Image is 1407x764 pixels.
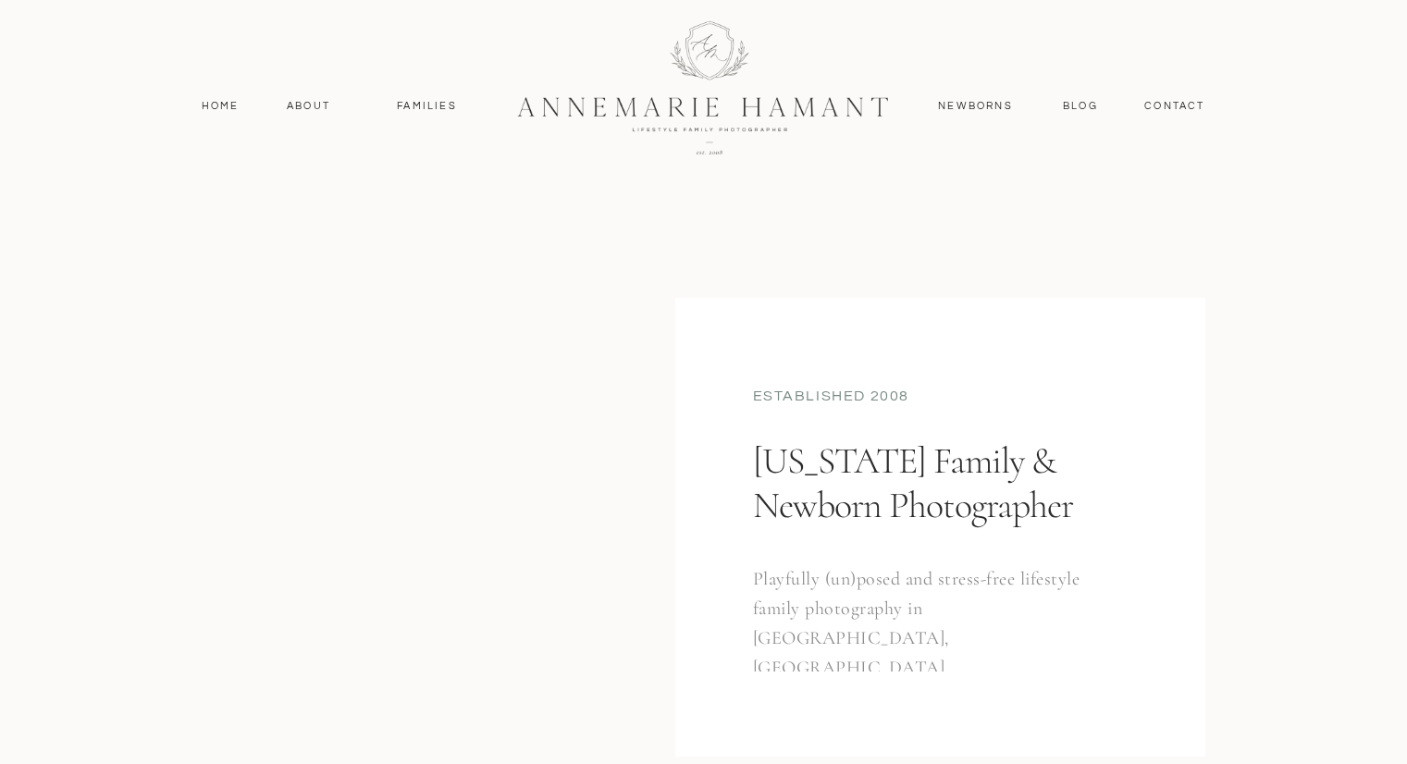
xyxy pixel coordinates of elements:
[753,386,1129,411] div: established 2008
[1135,98,1216,115] a: contact
[753,438,1119,598] h1: [US_STATE] Family & Newborn Photographer
[753,564,1102,672] h3: Playfully (un)posed and stress-free lifestyle family photography in [GEOGRAPHIC_DATA], [GEOGRAPHI...
[386,98,469,115] a: Families
[193,98,248,115] a: Home
[282,98,336,115] a: About
[932,98,1020,115] a: Newborns
[1059,98,1103,115] a: Blog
